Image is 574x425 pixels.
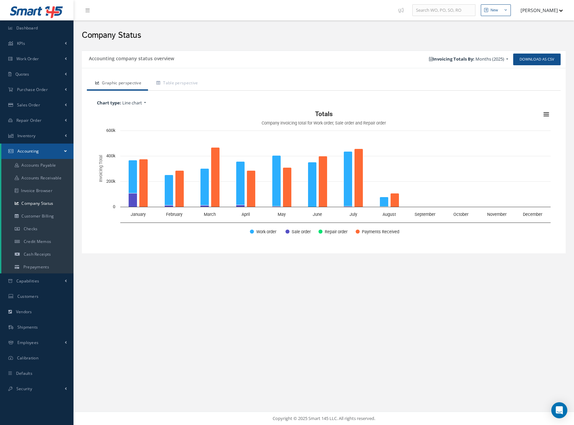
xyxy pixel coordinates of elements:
[236,162,245,205] path: April, 342,345.14. Work order.
[165,205,173,207] path: February, 11,108.13. Sale order.
[523,212,543,217] text: December
[17,133,36,139] span: Inventory
[551,402,567,418] div: Open Intercom Messenger
[106,153,116,158] text: 400k
[1,261,74,273] a: Prepayments
[24,226,38,232] span: Checks
[23,264,49,270] span: Prepayments
[542,110,551,119] button: View chart menu, Totals
[319,156,327,207] path: June, 398,649.12. Payments Received.
[80,415,567,422] div: Copyright © 2025 Smart 145 LLC. All rights reserved.
[349,212,357,217] text: July
[15,71,29,77] span: Quotes
[262,120,386,125] text: Company invoicing total for Work order, Sale order and Repair order
[272,156,281,206] path: May, 400,630.62. Work order.
[200,169,209,205] path: March, 289,322.49. Work order.
[513,54,561,65] a: Download as CSV
[129,152,531,207] g: Work order, bar series 1 of 4 with 12 bars. X axis, categories.
[344,206,352,207] path: July, 4,125. Sale order.
[285,229,311,234] button: Show Sale order
[318,229,348,234] button: Show Repair order
[175,171,184,207] path: February, 286,440.89. Payments Received.
[362,229,399,234] text: Payments Received
[94,108,554,242] div: Totals. Highcharts interactive chart.
[1,197,74,210] a: Company Status
[17,324,38,330] span: Shipments
[113,204,115,209] text: 0
[1,144,74,159] a: Accounting
[200,205,209,207] path: March, 11,203.05. Sale order.
[355,229,398,234] button: Show Payments Received
[106,128,116,133] text: 600k
[475,56,504,62] span: Months (2025)
[211,148,220,207] path: March, 467,166.17. Payments Received.
[122,100,142,106] span: Line chart
[1,172,74,184] a: Accounts Receivable
[16,370,32,376] span: Defaults
[17,40,25,46] span: KPIs
[1,210,74,223] a: Customer Billing
[247,171,256,207] path: April, 285,098.85. Payments Received.
[354,149,363,207] path: July, 457,455.05. Payments Received.
[166,212,182,217] text: February
[1,235,74,248] a: Credit Memos
[415,212,436,217] text: September
[82,30,566,40] h2: Company Status
[106,179,116,184] text: 200k
[453,212,469,217] text: October
[1,248,74,261] a: Cash Receipts
[17,102,40,108] span: Sales Order
[97,100,121,106] b: Chart type:
[308,162,317,207] path: June, 351,191.03. Work order.
[87,54,174,62] h5: Accounting company status overview
[278,212,286,217] text: May
[344,152,352,206] path: July, 431,252.65. Work order.
[16,278,39,284] span: Capabilities
[165,175,173,205] path: February, 239,253.54. Work order.
[242,212,250,217] text: April
[412,4,475,16] input: Search WO, PO, SO, RO
[313,212,322,217] text: June
[315,110,333,118] text: Totals
[1,159,74,172] a: Accounts Payable
[429,56,474,62] b: Invoicing Totals By:
[481,4,511,16] button: New
[1,184,74,197] a: Invoice Browser
[129,160,137,193] path: January, 259,111.79. Work order.
[16,386,32,392] span: Security
[514,4,563,17] button: [PERSON_NAME]
[487,212,507,217] text: November
[131,212,146,217] text: January
[236,205,245,207] path: April, 14,491.17. Sale order.
[17,355,38,361] span: Calibration
[16,56,39,62] span: Work Order
[250,229,278,234] button: Show Work order
[24,251,51,257] span: Cash Receipts
[139,148,542,207] g: Payments Received, bar series 4 of 4 with 12 bars. X axis, categories.
[283,168,292,207] path: May, 310,115.54. Payments Received.
[17,340,39,345] span: Employees
[94,108,554,242] svg: Interactive chart
[391,193,399,207] path: August, 105,878.05. Payments Received.
[1,223,74,235] a: Checks
[16,117,42,123] span: Repair Order
[383,212,396,217] text: August
[16,309,32,315] span: Vendors
[139,159,148,207] path: January, 373,773.05. Payments Received.
[426,54,512,64] a: Invoicing Totals By: Months (2025)
[17,293,39,299] span: Customers
[87,77,148,91] a: Graphic perspective
[17,87,48,92] span: Purchase Order
[98,155,103,182] text: Invoicing Total
[490,7,498,13] div: New
[272,206,281,207] path: May, 2,947.71. Sale order.
[16,25,38,31] span: Dashboard
[380,197,389,207] path: August, 74,605.24. Work order.
[204,212,216,217] text: March
[94,98,554,108] a: Chart type: Line chart
[24,239,51,244] span: Credit Memos
[148,77,204,91] a: Table perspective
[129,193,531,207] g: Sale order, bar series 2 of 4 with 12 bars. X axis, categories.
[17,148,39,154] span: Accounting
